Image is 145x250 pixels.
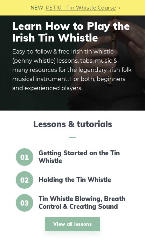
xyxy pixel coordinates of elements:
[30,4,45,12] span: NEW:
[39,195,127,210] a: Tin Whistle Blowing, Breath Control & Creating Sound
[46,4,116,12] a: PST10 - Tin Whistle Course
[12,20,133,44] h1: Learn How to Play the Irish Tin Whistle
[39,149,127,164] a: Getting Started on the Tin Whistle
[16,194,33,212] span: 03
[16,148,33,166] span: 01
[39,176,127,184] a: Holding the Tin Whistle
[12,47,133,93] p: Easy-to-follow & free Irish tin whistle (penny whistle) lessons, tabs, music & many resources for...
[45,217,100,231] a: View all lessons
[16,171,33,189] span: 02
[12,119,133,138] h2: Lessons & tutorials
